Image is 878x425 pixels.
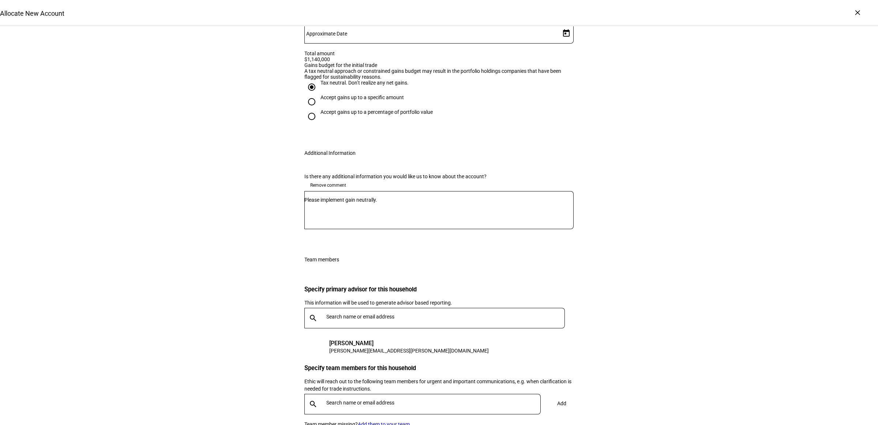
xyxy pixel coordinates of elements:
div: [PERSON_NAME] [329,340,489,347]
div: This information will be used to generate advisor based reporting. [304,299,574,306]
div: $1,140,000 [304,56,574,62]
button: Open calendar [559,26,574,41]
h3: Specify team members for this household [304,365,574,372]
button: Remove comment [304,179,352,191]
div: A tax neutral approach or constrained gains budget may result in the portfolio holdings companies... [304,68,574,80]
div: Tax neutral. Don’t realize any net gains. [320,80,409,86]
div: × [852,7,863,18]
div: [PERSON_NAME][EMAIL_ADDRESS][PERSON_NAME][DOMAIN_NAME] [329,347,489,354]
mat-label: Approximate Date [306,31,347,37]
span: Remove comment [310,179,346,191]
div: Gains budget for the initial trade [304,62,574,68]
div: Additional Information [304,150,356,156]
div: Ethic will reach out to the following team members for urgent and important communications, e.g. ... [304,378,574,392]
h3: Specify primary advisor for this household [304,286,574,293]
div: Is there any additional information you would like us to know about the account? [304,174,574,179]
div: Team members [304,257,339,262]
div: MW [309,340,323,354]
input: Search name or email address [326,314,568,320]
mat-icon: search [304,400,322,409]
div: Total amount [304,51,574,56]
input: Search name or email address [326,400,544,406]
div: Accept gains up to a percentage of portfolio value [320,109,433,115]
mat-icon: search [304,314,322,323]
div: Accept gains up to a specific amount [320,94,404,100]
